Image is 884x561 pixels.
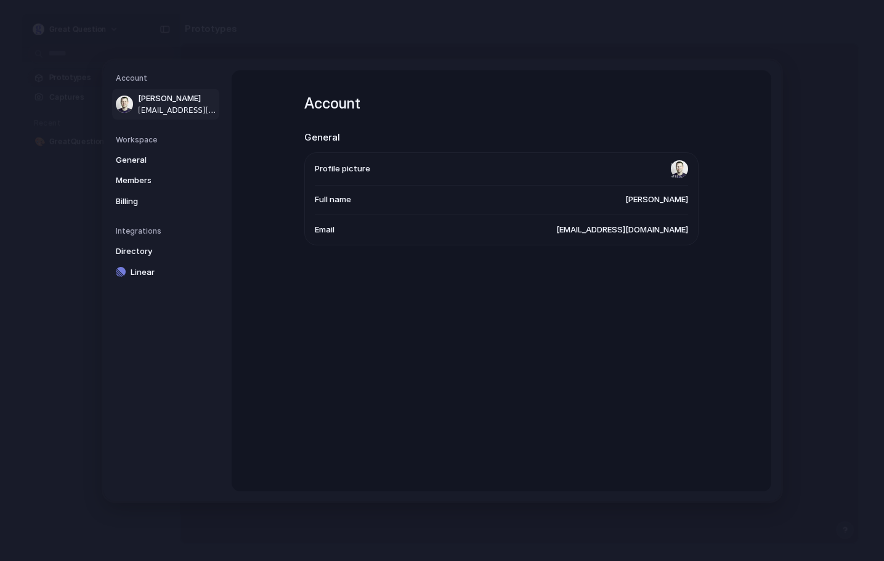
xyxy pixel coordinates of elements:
span: Linear [131,266,209,278]
a: Directory [112,242,219,261]
span: Members [116,174,195,187]
a: Linear [112,262,219,282]
span: General [116,154,195,166]
h5: Integrations [116,226,219,237]
span: Email [315,223,335,235]
h5: Account [116,73,219,84]
span: Full name [315,194,351,206]
a: [PERSON_NAME][EMAIL_ADDRESS][DOMAIN_NAME] [112,89,219,120]
a: General [112,150,219,170]
span: [PERSON_NAME] [625,194,688,206]
span: [PERSON_NAME] [138,92,217,105]
a: Billing [112,191,219,211]
span: Billing [116,195,195,207]
a: Members [112,171,219,190]
h1: Account [304,92,699,115]
span: [EMAIL_ADDRESS][DOMAIN_NAME] [556,223,688,235]
span: Directory [116,245,195,258]
h5: Workspace [116,134,219,145]
h2: General [304,131,699,145]
span: [EMAIL_ADDRESS][DOMAIN_NAME] [138,104,217,115]
span: Profile picture [315,162,370,174]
